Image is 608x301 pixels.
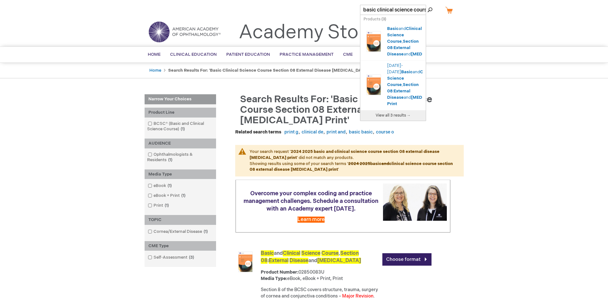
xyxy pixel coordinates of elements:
span: 08 [261,258,267,264]
span: Search [411,3,435,16]
span: Section [340,250,359,256]
strike: and [381,161,389,166]
div: Product Line [145,108,216,118]
dt: Related search terms [235,129,281,135]
span: Clinical [406,26,422,31]
strong: Media Type: [261,276,287,281]
strike: 2024 2025 [348,161,370,166]
div: Section 8 of the BCSC covers structure, trauma, surgery of cornea and conjunctiva conditions – . [261,287,379,299]
a: View all 3 results → [360,110,426,121]
span: Search results for: 'basic clinical science course section 08 external disease [MEDICAL_DATA] print' [240,94,432,126]
a: BasicandClinical Science Course,Section 08:External Diseaseand[MEDICAL_DATA] [387,26,447,57]
span: [MEDICAL_DATA] [411,52,447,57]
a: Learn more [297,217,325,223]
a: course o [376,129,394,135]
span: Basic [401,69,413,75]
span: 08 [387,89,393,94]
span: 1 [180,193,187,198]
strong: Search results for: 'basic clinical science course section 08 external disease [MEDICAL_DATA] print' [168,68,380,73]
span: 1 [179,126,186,132]
strong: basic clinical science course section 08 external disease [MEDICAL_DATA] print [250,161,453,172]
span: Products [364,17,380,22]
span: Disease [289,258,308,264]
div: CME Type [145,241,216,251]
div: AUDIENCE [145,139,216,148]
span: Clinical [420,69,436,75]
div: 02850083U eBook, eBook + Print, Print [261,269,379,282]
a: Home [149,68,161,73]
span: Clinical Education [170,52,217,57]
span: External [269,258,289,264]
input: Name, # or keyword [360,5,426,15]
span: 08 [387,45,393,50]
span: Course [321,250,339,256]
span: External [394,89,410,94]
span: Overcome your complex coding and practice management challenges. Schedule a consultation with an ... [244,190,379,212]
a: print and [327,129,346,135]
a: Cornea/External Disease1 [146,229,210,235]
img: Basic and Clinical Science Course, Section 08: External Disease and Cornea [364,29,384,54]
span: Patient Education [226,52,270,57]
span: [MEDICAL_DATA] [317,258,361,264]
a: Basic and Clinical Science Course, Section 08: External Disease and Cornea [364,29,387,56]
a: 2025-2026 Basic and Clinical Science Course, Section 08: External Disease and Cornea Print [364,72,387,99]
span: Science [387,76,404,81]
img: 2025-2026 Basic and Clinical Science Course, Section 08: External Disease and Cornea Print [364,72,384,97]
span: 1 [163,203,170,208]
font: Major Revision [342,293,373,299]
img: Schedule a consultation with an Academy expert today [383,183,447,221]
a: Self-Assessment3 [146,254,197,261]
span: 3 [187,255,196,260]
span: Course [387,39,402,44]
a: basic basic [349,129,373,135]
span: Print [387,101,397,106]
a: Ophthalmologists & Residents1 [146,152,214,163]
strong: Product Number: [261,269,298,275]
span: 3 [383,17,385,22]
a: [DATE]-[DATE]BasicandClinical Science Course,Section 08:External Diseaseand[MEDICAL_DATA] Print [387,63,447,106]
span: Course [387,82,402,87]
div: Media Type [145,169,216,179]
ul: Search Autocomplete Result [360,24,426,110]
span: Practice Management [280,52,334,57]
span: Section [403,82,419,87]
div: TOPIC [145,215,216,225]
span: ( ) [381,17,386,22]
span: Basic [387,26,399,31]
span: Science [387,32,404,38]
a: Academy Store [239,21,376,44]
span: Section [403,39,419,44]
img: Basic and Clinical Science Course, Section 08: External Disease and Cornea [235,252,256,272]
a: Choose format [382,253,432,266]
a: eBook + Print1 [146,193,188,199]
a: clinical de [302,129,323,135]
span: External [394,45,410,50]
strong: Narrow Your Choices [145,94,216,104]
p: Your search request ' ' did not match any products. Showing results using some of your search ter... [235,145,464,176]
span: Home [148,52,161,57]
span: 1 [166,183,173,188]
a: print g [284,129,298,135]
span: 1 [202,229,209,234]
span: Basic [261,250,274,256]
span: CME [343,52,353,57]
span: Disease [387,95,404,100]
strong: 2024 2025 basic and clinical science course section 08 external disease [MEDICAL_DATA] print [250,149,439,160]
span: Science [301,250,320,256]
a: BasicandClinical Science Course,Section 08:External Diseaseand[MEDICAL_DATA] [261,250,361,264]
a: eBook1 [146,183,174,189]
span: 1 [167,157,174,162]
a: Print1 [146,203,171,209]
span: Clinical [283,250,300,256]
span: Disease [387,52,404,57]
a: BCSC® (Basic and Clinical Science Course)1 [146,121,214,132]
span: [MEDICAL_DATA] [411,95,447,100]
span: View all 3 results → [376,113,411,118]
